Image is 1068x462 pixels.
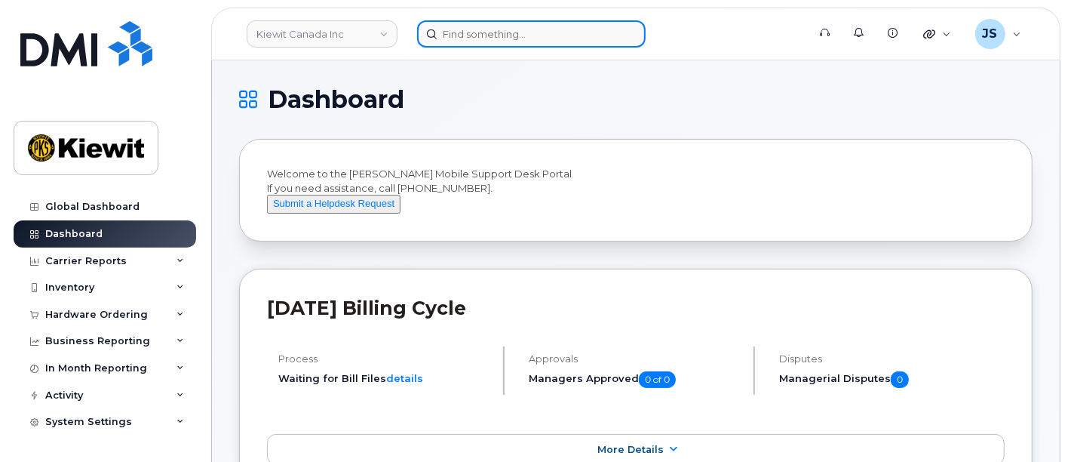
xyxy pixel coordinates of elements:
[267,195,400,214] button: Submit a Helpdesk Request
[386,372,423,384] a: details
[529,371,741,388] h5: Managers Approved
[268,88,404,111] span: Dashboard
[779,353,1005,365] h4: Disputes
[779,371,1005,388] h5: Managerial Disputes
[639,371,676,388] span: 0 of 0
[891,371,909,388] span: 0
[1002,396,1057,451] iframe: Messenger Launcher
[529,353,741,365] h4: Approvals
[597,444,664,455] span: More Details
[278,353,490,365] h4: Process
[278,371,490,386] li: Waiting for Bill Files
[267,167,1005,214] div: Welcome to the [PERSON_NAME] Mobile Support Desk Portal If you need assistance, call [PHONE_NUMBER].
[267,197,400,209] a: Submit a Helpdesk Request
[267,297,1005,319] h2: [DATE] Billing Cycle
